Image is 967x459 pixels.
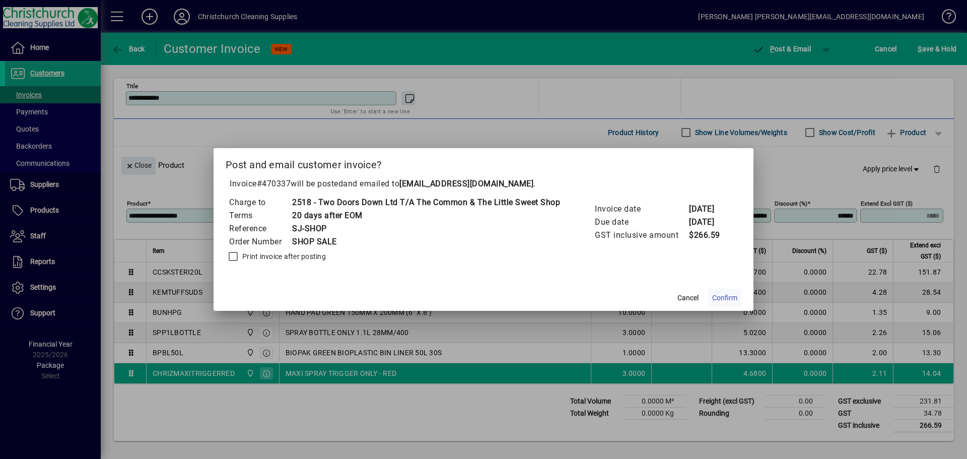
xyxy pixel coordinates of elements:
[708,289,741,307] button: Confirm
[229,209,292,222] td: Terms
[226,178,741,190] p: Invoice will be posted .
[677,293,699,303] span: Cancel
[343,179,533,188] span: and emailed to
[594,203,688,216] td: Invoice date
[688,229,729,242] td: $266.59
[214,148,753,177] h2: Post and email customer invoice?
[292,235,560,248] td: SHOP SALE
[688,216,729,229] td: [DATE]
[229,222,292,235] td: Reference
[712,293,737,303] span: Confirm
[257,179,291,188] span: #470337
[292,209,560,222] td: 20 days after EOM
[229,196,292,209] td: Charge to
[292,222,560,235] td: SJ-SHOP
[240,251,326,261] label: Print invoice after posting
[688,203,729,216] td: [DATE]
[229,235,292,248] td: Order Number
[399,179,533,188] b: [EMAIL_ADDRESS][DOMAIN_NAME]
[594,216,688,229] td: Due date
[292,196,560,209] td: 2518 - Two Doors Down Ltd T/A The Common & The Little Sweet Shop
[594,229,688,242] td: GST inclusive amount
[672,289,704,307] button: Cancel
